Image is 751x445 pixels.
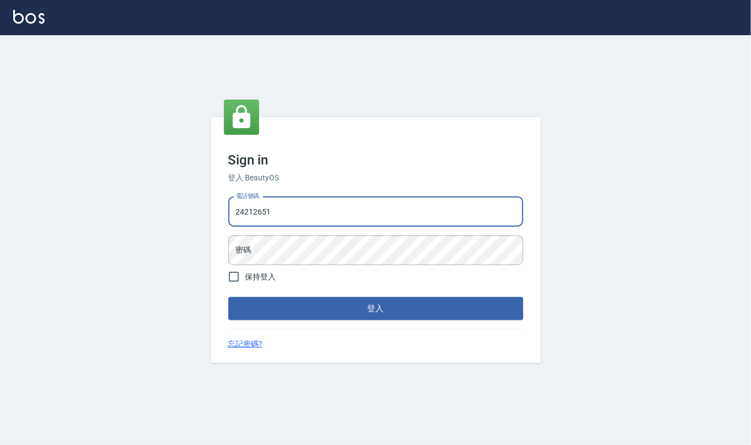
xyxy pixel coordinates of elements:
img: Logo [13,10,45,24]
span: 保持登入 [245,271,276,283]
label: 電話號碼 [236,192,259,200]
h6: 登入 BeautyOS [228,172,523,184]
a: 忘記密碼? [228,338,263,350]
h3: Sign in [228,152,523,168]
button: 登入 [228,297,523,320]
